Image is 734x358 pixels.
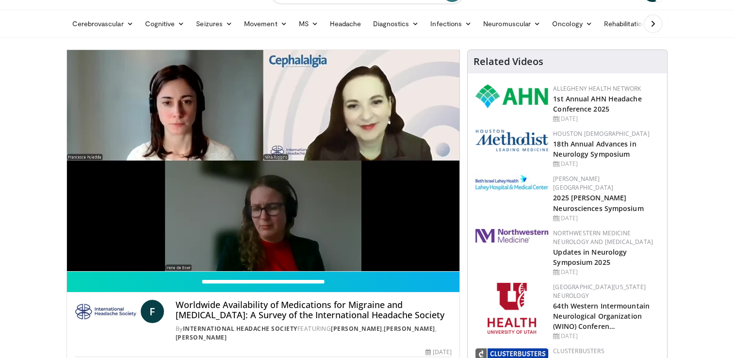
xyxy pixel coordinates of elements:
a: [PERSON_NAME][GEOGRAPHIC_DATA] [553,175,613,192]
a: Movement [238,14,293,33]
a: Cerebrovascular [66,14,139,33]
img: International Headache Society [75,300,137,323]
a: Diagnostics [367,14,424,33]
div: [DATE] [553,114,659,123]
a: 18th Annual Advances in Neurology Symposium [553,139,636,159]
div: [DATE] [553,268,659,277]
a: [GEOGRAPHIC_DATA][US_STATE] Neurology [553,283,646,300]
a: Updates in Neurology Symposium 2025 [553,247,627,267]
video-js: Video Player [67,50,460,272]
a: International Headache Society [183,325,297,333]
a: Allegheny Health Network [553,84,641,93]
img: e7977282-282c-4444-820d-7cc2733560fd.jpg.150x105_q85_autocrop_double_scale_upscale_version-0.2.jpg [475,175,548,191]
img: 2a462fb6-9365-492a-ac79-3166a6f924d8.png.150x105_q85_autocrop_double_scale_upscale_version-0.2.jpg [475,229,548,243]
img: f6362829-b0a3-407d-a044-59546adfd345.png.150x105_q85_autocrop_double_scale_upscale_version-0.2.png [488,283,536,334]
a: [PERSON_NAME] [384,325,435,333]
div: By FEATURING , , [176,325,452,342]
a: 64th Western Intermountain Neurological Organization (WINO) Conferen… [553,301,650,331]
a: [PERSON_NAME] [176,333,227,342]
a: MS [293,14,324,33]
a: Clusterbusters [553,347,604,355]
a: Infections [424,14,477,33]
a: Oncology [546,14,598,33]
img: 628ffacf-ddeb-4409-8647-b4d1102df243.png.150x105_q85_autocrop_double_scale_upscale_version-0.2.png [475,84,548,108]
img: 5e4488cc-e109-4a4e-9fd9-73bb9237ee91.png.150x105_q85_autocrop_double_scale_upscale_version-0.2.png [475,130,548,151]
a: 2025 [PERSON_NAME] Neurosciences Symposium [553,193,643,212]
a: Cognitive [139,14,191,33]
div: [DATE] [425,348,452,357]
div: [DATE] [553,332,659,341]
a: [PERSON_NAME] [331,325,382,333]
div: [DATE] [553,160,659,168]
a: Northwestern Medicine Neurology and [MEDICAL_DATA] [553,229,653,246]
a: Houston [DEMOGRAPHIC_DATA] [553,130,649,138]
h4: Worldwide Availability of Medications for Migraine and [MEDICAL_DATA]: A Survey of the Internatio... [176,300,452,321]
h4: Related Videos [473,56,543,67]
a: Headache [324,14,367,33]
a: Rehabilitation [598,14,652,33]
div: [DATE] [553,214,659,223]
a: 1st Annual AHN Headache Conference 2025 [553,94,641,114]
a: Neuromuscular [477,14,546,33]
a: Seizures [190,14,238,33]
a: F [141,300,164,323]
